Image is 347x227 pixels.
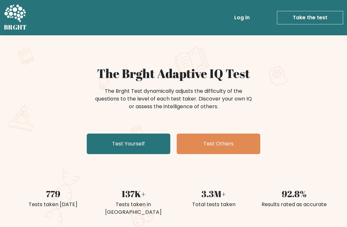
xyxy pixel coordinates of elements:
[87,134,170,154] a: Test Yourself
[4,23,27,31] h5: BRGHT
[177,134,260,154] a: Test Others
[177,188,250,201] div: 3.3M+
[258,201,330,208] div: Results rated as accurate
[93,87,254,110] div: The Brght Test dynamically adjusts the difficulty of the questions to the level of each test take...
[4,3,27,33] a: BRGHT
[97,188,170,201] div: 137K+
[277,11,343,24] a: Take the test
[177,201,250,208] div: Total tests taken
[17,66,330,81] h1: The Brght Adaptive IQ Test
[258,188,330,201] div: 92.8%
[17,188,89,201] div: 779
[232,11,252,24] a: Log in
[17,201,89,208] div: Tests taken [DATE]
[97,201,170,216] div: Tests taken in [GEOGRAPHIC_DATA]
